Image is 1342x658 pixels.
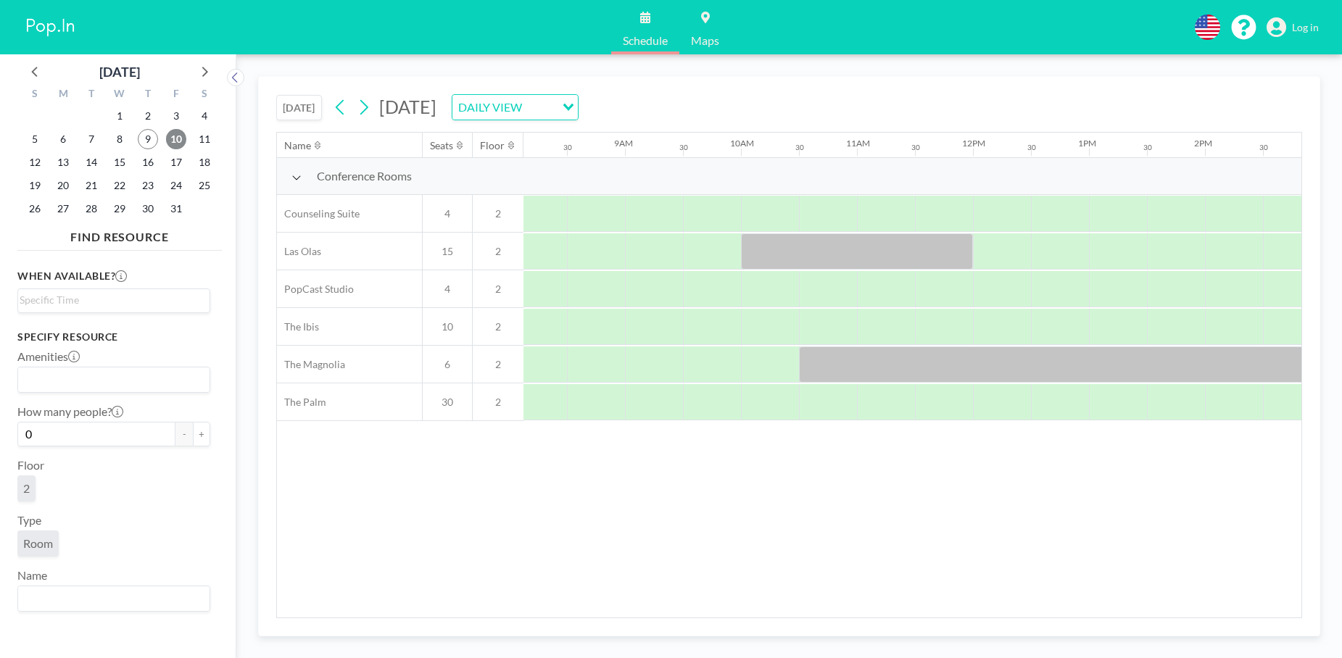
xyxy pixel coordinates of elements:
[21,86,49,104] div: S
[473,320,523,333] span: 2
[423,358,472,371] span: 6
[277,358,345,371] span: The Magnolia
[166,175,186,196] span: Friday, October 24, 2025
[25,129,45,149] span: Sunday, October 5, 2025
[53,152,73,172] span: Monday, October 13, 2025
[109,129,130,149] span: Wednesday, October 8, 2025
[423,245,472,258] span: 15
[277,283,354,296] span: PopCast Studio
[78,86,106,104] div: T
[138,106,158,126] span: Thursday, October 2, 2025
[17,224,222,244] h4: FIND RESOURCE
[480,139,505,152] div: Floor
[526,98,554,117] input: Search for option
[730,138,754,149] div: 10AM
[17,330,210,343] h3: Specify resource
[1194,138,1212,149] div: 2PM
[53,175,73,196] span: Monday, October 20, 2025
[162,86,190,104] div: F
[1078,138,1096,149] div: 1PM
[614,138,633,149] div: 9AM
[379,96,436,117] span: [DATE]
[166,199,186,219] span: Friday, October 31, 2025
[18,289,210,311] div: Search for option
[17,568,47,583] label: Name
[473,245,523,258] span: 2
[81,129,102,149] span: Tuesday, October 7, 2025
[1027,143,1036,152] div: 30
[691,35,719,46] span: Maps
[166,129,186,149] span: Friday, October 10, 2025
[423,396,472,409] span: 30
[20,370,202,389] input: Search for option
[23,13,78,42] img: organization-logo
[962,138,985,149] div: 12PM
[473,207,523,220] span: 2
[1292,21,1319,34] span: Log in
[455,98,525,117] span: DAILY VIEW
[473,283,523,296] span: 2
[17,458,44,472] label: Floor
[190,86,218,104] div: S
[23,481,30,495] span: 2
[109,175,130,196] span: Wednesday, October 22, 2025
[138,152,158,172] span: Thursday, October 16, 2025
[133,86,162,104] div: T
[138,199,158,219] span: Thursday, October 30, 2025
[473,358,523,371] span: 2
[109,106,130,126] span: Wednesday, October 1, 2025
[284,139,311,152] div: Name
[138,175,158,196] span: Thursday, October 23, 2025
[166,106,186,126] span: Friday, October 3, 2025
[846,138,870,149] div: 11AM
[795,143,804,152] div: 30
[277,207,360,220] span: Counseling Suite
[1267,17,1319,38] a: Log in
[175,422,193,446] button: -
[81,175,102,196] span: Tuesday, October 21, 2025
[99,62,140,82] div: [DATE]
[18,586,210,611] div: Search for option
[277,320,319,333] span: The Ibis
[473,396,523,409] span: 2
[20,292,202,308] input: Search for option
[81,199,102,219] span: Tuesday, October 28, 2025
[20,589,202,608] input: Search for option
[49,86,78,104] div: M
[18,367,210,392] div: Search for option
[317,169,412,183] span: Conference Rooms
[423,283,472,296] span: 4
[109,152,130,172] span: Wednesday, October 15, 2025
[194,129,215,149] span: Saturday, October 11, 2025
[53,199,73,219] span: Monday, October 27, 2025
[277,396,326,409] span: The Palm
[17,349,80,364] label: Amenities
[423,207,472,220] span: 4
[679,143,688,152] div: 30
[17,513,41,528] label: Type
[623,35,668,46] span: Schedule
[452,95,578,120] div: Search for option
[277,245,321,258] span: Las Olas
[194,152,215,172] span: Saturday, October 18, 2025
[563,143,572,152] div: 30
[911,143,920,152] div: 30
[109,199,130,219] span: Wednesday, October 29, 2025
[1259,143,1268,152] div: 30
[106,86,134,104] div: W
[193,422,210,446] button: +
[81,152,102,172] span: Tuesday, October 14, 2025
[430,139,453,152] div: Seats
[276,95,322,120] button: [DATE]
[138,129,158,149] span: Thursday, October 9, 2025
[25,175,45,196] span: Sunday, October 19, 2025
[194,175,215,196] span: Saturday, October 25, 2025
[194,106,215,126] span: Saturday, October 4, 2025
[53,129,73,149] span: Monday, October 6, 2025
[423,320,472,333] span: 10
[166,152,186,172] span: Friday, October 17, 2025
[17,404,123,419] label: How many people?
[1143,143,1152,152] div: 30
[25,152,45,172] span: Sunday, October 12, 2025
[25,199,45,219] span: Sunday, October 26, 2025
